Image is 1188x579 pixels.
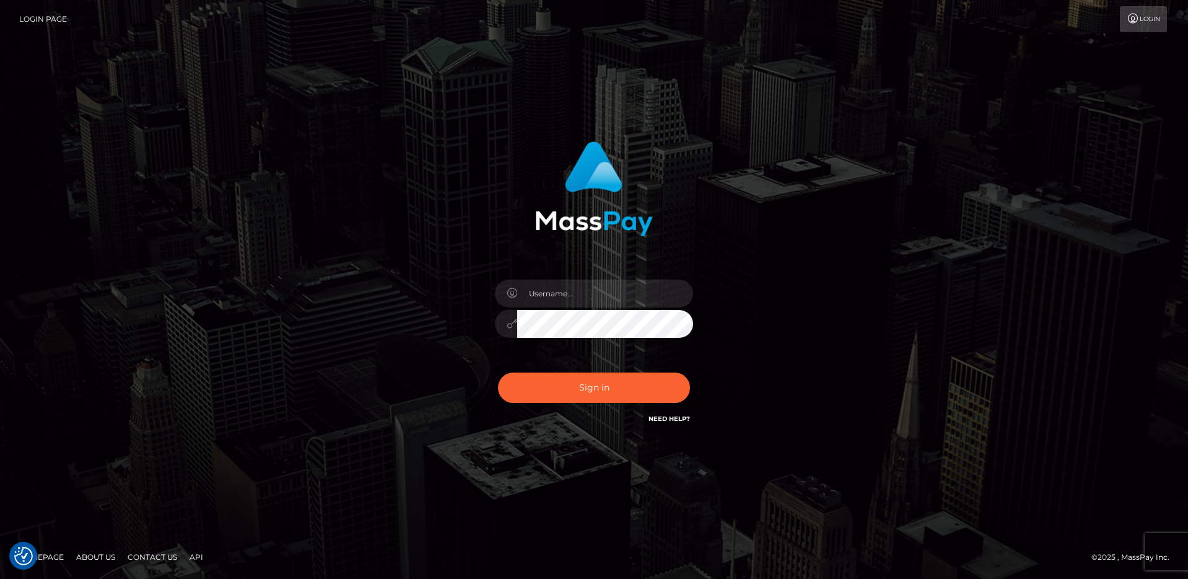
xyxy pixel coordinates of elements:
[14,547,69,567] a: Homepage
[1091,550,1179,564] div: © 2025 , MassPay Inc.
[14,547,33,565] img: Revisit consent button
[498,373,690,403] button: Sign in
[535,141,653,236] img: MassPay Login
[123,547,182,567] a: Contact Us
[71,547,120,567] a: About Us
[517,280,693,307] input: Username...
[185,547,208,567] a: API
[14,547,33,565] button: Consent Preferences
[19,6,67,32] a: Login Page
[649,415,690,423] a: Need Help?
[1120,6,1167,32] a: Login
